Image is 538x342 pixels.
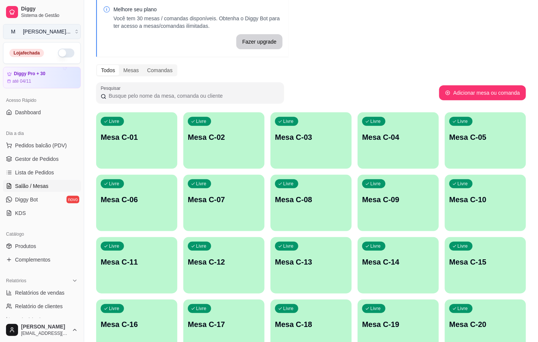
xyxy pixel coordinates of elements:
button: LivreMesa C-13 [271,237,352,294]
p: Mesa C-05 [449,132,521,142]
p: Mesa C-09 [362,194,434,205]
a: Lista de Pedidos [3,166,81,179]
div: Dia a dia [3,127,81,139]
p: Livre [109,118,119,124]
p: Livre [370,118,381,124]
button: Select a team [3,24,81,39]
a: DiggySistema de Gestão [3,3,81,21]
button: LivreMesa C-05 [445,112,526,169]
div: Todos [97,65,119,76]
span: Complementos [15,256,50,263]
a: Complementos [3,254,81,266]
p: Mesa C-15 [449,257,521,267]
button: LivreMesa C-04 [358,112,439,169]
a: Relatório de mesas [3,314,81,326]
p: Livre [109,306,119,312]
button: [PERSON_NAME][EMAIL_ADDRESS][DOMAIN_NAME] [3,321,81,339]
span: Gestor de Pedidos [15,155,59,163]
p: Mesa C-19 [362,319,434,330]
p: Livre [109,181,119,187]
p: Livre [458,306,468,312]
p: Mesa C-07 [188,194,260,205]
button: LivreMesa C-10 [445,175,526,231]
p: Mesa C-20 [449,319,521,330]
input: Pesquisar [106,92,280,100]
button: LivreMesa C-09 [358,175,439,231]
span: KDS [15,209,26,217]
a: Diggy Pro + 30até 04/11 [3,67,81,88]
p: Mesa C-16 [101,319,173,330]
p: Livre [283,181,294,187]
button: LivreMesa C-06 [96,175,177,231]
span: [EMAIL_ADDRESS][DOMAIN_NAME] [21,330,69,336]
div: Mesas [119,65,143,76]
span: Pedidos balcão (PDV) [15,142,67,149]
a: Diggy Botnovo [3,194,81,206]
div: Comandas [143,65,177,76]
a: Relatório de clientes [3,300,81,312]
div: Catálogo [3,228,81,240]
a: KDS [3,207,81,219]
p: Mesa C-12 [188,257,260,267]
a: Produtos [3,240,81,252]
span: Relatórios [6,278,26,284]
p: Mesa C-01 [101,132,173,142]
p: Livre [196,243,207,249]
a: Salão / Mesas [3,180,81,192]
span: [PERSON_NAME] [21,324,69,330]
button: LivreMesa C-14 [358,237,439,294]
p: Mesa C-11 [101,257,173,267]
p: Livre [283,306,294,312]
button: LivreMesa C-11 [96,237,177,294]
p: Mesa C-02 [188,132,260,142]
p: Livre [458,118,468,124]
span: Produtos [15,242,36,250]
span: Diggy [21,6,78,12]
button: LivreMesa C-08 [271,175,352,231]
div: Acesso Rápido [3,94,81,106]
p: Livre [283,118,294,124]
p: Livre [370,181,381,187]
span: Lista de Pedidos [15,169,54,176]
span: Relatório de clientes [15,303,63,310]
a: Gestor de Pedidos [3,153,81,165]
button: Adicionar mesa ou comanda [439,85,526,100]
span: Salão / Mesas [15,182,48,190]
p: Livre [196,306,207,312]
p: Mesa C-08 [275,194,347,205]
a: Dashboard [3,106,81,118]
button: LivreMesa C-03 [271,112,352,169]
div: Loja fechada [9,49,44,57]
p: Mesa C-18 [275,319,347,330]
button: LivreMesa C-02 [183,112,264,169]
p: Livre [370,306,381,312]
span: M [9,28,17,35]
button: LivreMesa C-12 [183,237,264,294]
a: Relatórios de vendas [3,287,81,299]
p: Mesa C-17 [188,319,260,330]
p: Mesa C-04 [362,132,434,142]
p: Livre [458,243,468,249]
p: Mesa C-14 [362,257,434,267]
span: Sistema de Gestão [21,12,78,18]
button: Fazer upgrade [236,34,283,49]
label: Pesquisar [101,85,123,91]
p: Livre [458,181,468,187]
p: Mesa C-10 [449,194,521,205]
button: LivreMesa C-01 [96,112,177,169]
span: Diggy Bot [15,196,38,203]
p: Livre [283,243,294,249]
span: Relatórios de vendas [15,289,65,297]
span: Relatório de mesas [15,316,60,324]
article: até 04/11 [12,78,31,84]
p: Livre [196,181,207,187]
p: Mesa C-13 [275,257,347,267]
button: Alterar Status [58,48,74,58]
span: Dashboard [15,109,41,116]
p: Melhore seu plano [113,6,283,13]
p: Livre [196,118,207,124]
button: LivreMesa C-07 [183,175,264,231]
button: Pedidos balcão (PDV) [3,139,81,151]
p: Mesa C-06 [101,194,173,205]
